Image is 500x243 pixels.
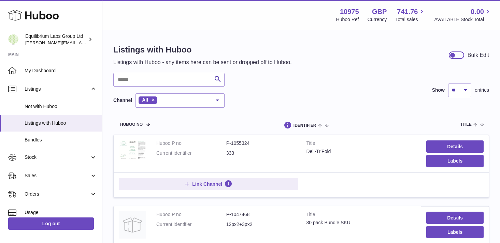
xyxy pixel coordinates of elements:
div: Deli-TriFold [306,148,416,155]
span: 741.76 [397,7,418,16]
span: Bundles [25,137,97,143]
strong: GBP [372,7,387,16]
span: Stock [25,154,90,161]
dd: P-1047468 [226,211,296,218]
div: Bulk Edit [468,51,489,59]
strong: Title [306,140,416,148]
dd: 333 [226,150,296,156]
span: Link Channel [192,181,222,187]
span: 0.00 [471,7,484,16]
span: Listings with Huboo [25,120,97,126]
a: Details [426,140,484,153]
div: Currency [368,16,387,23]
a: Log out [8,217,94,230]
dt: Current identifier [156,221,226,228]
span: All [142,97,148,103]
dt: Huboo P no [156,211,226,218]
dd: 12px2+3px2 [226,221,296,228]
span: Orders [25,191,90,197]
button: Link Channel [119,178,298,190]
label: Show [432,87,445,93]
div: Huboo Ref [336,16,359,23]
button: Labels [426,155,484,167]
dt: Huboo P no [156,140,226,147]
span: AVAILABLE Stock Total [434,16,492,23]
h1: Listings with Huboo [113,44,292,55]
label: Channel [113,97,132,104]
p: Listings with Huboo - any items here can be sent or dropped off to Huboo. [113,59,292,66]
img: 30 pack Bundle SKU [119,211,146,239]
span: Listings [25,86,90,92]
div: 30 pack Bundle SKU [306,219,416,226]
span: Sales [25,172,90,179]
span: Total sales [395,16,426,23]
a: 0.00 AVAILABLE Stock Total [434,7,492,23]
span: title [460,122,471,127]
a: Details [426,212,484,224]
span: Usage [25,209,97,216]
strong: 10975 [340,7,359,16]
strong: Title [306,211,416,219]
span: [PERSON_NAME][EMAIL_ADDRESS][DOMAIN_NAME] [25,40,137,45]
div: Equilibrium Labs Group Ltd [25,33,87,46]
img: Deli-TriFold [119,140,146,160]
a: 741.76 Total sales [395,7,426,23]
span: entries [475,87,489,93]
span: Huboo no [120,122,143,127]
dd: P-1055324 [226,140,296,147]
span: Not with Huboo [25,103,97,110]
dt: Current identifier [156,150,226,156]
span: identifier [294,123,316,128]
span: My Dashboard [25,67,97,74]
button: Labels [426,226,484,238]
img: h.woodrow@theliverclinic.com [8,34,18,45]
